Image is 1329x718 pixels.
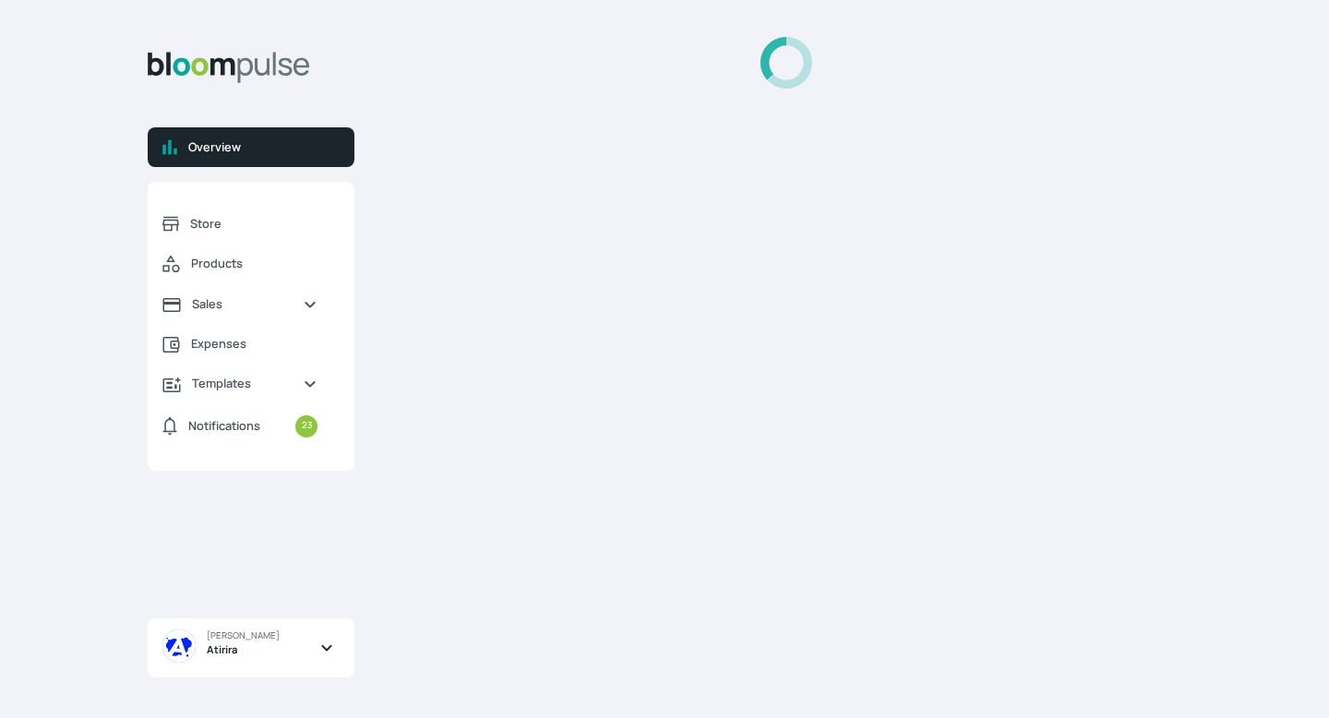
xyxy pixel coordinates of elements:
small: 23 [295,415,317,437]
a: Notifications23 [148,404,332,449]
span: Sales [192,295,288,313]
a: Templates [148,364,332,403]
span: Templates [192,375,288,392]
a: Sales [148,284,332,324]
span: Overview [188,138,340,156]
span: Notifications [188,417,260,435]
span: Expenses [191,335,317,353]
a: Store [148,204,332,244]
span: Products [191,255,317,272]
span: Atirira [207,642,237,658]
span: [PERSON_NAME] [207,629,280,642]
aside: Sidebar [148,37,354,696]
a: Expenses [148,324,332,364]
a: Overview [148,127,354,167]
a: Products [148,244,332,284]
img: Bloom Logo [148,52,310,83]
span: Store [190,215,317,233]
